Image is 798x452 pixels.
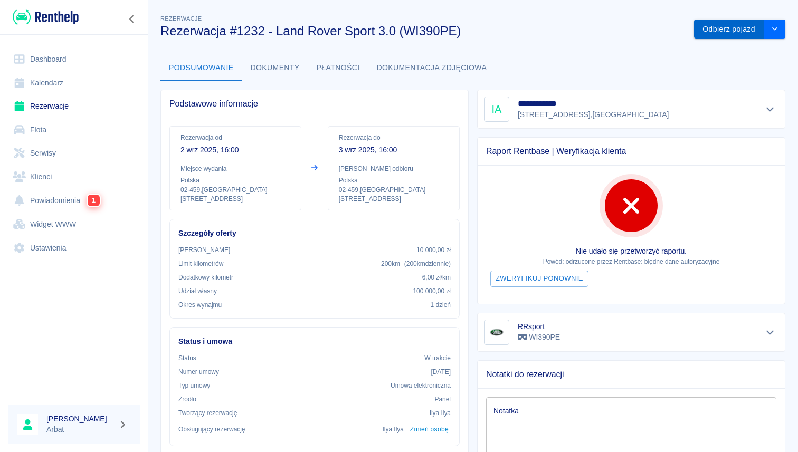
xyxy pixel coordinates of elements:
[178,381,210,390] p: Typ umowy
[46,413,114,424] h6: [PERSON_NAME]
[178,228,451,239] h6: Szczegóły oferty
[180,145,290,156] p: 2 wrz 2025, 16:00
[518,332,560,343] p: WI390PE
[178,408,237,418] p: Tworzący rezerwację
[490,271,588,287] button: Zweryfikuj ponownie
[46,424,114,435] p: Arbat
[8,71,140,95] a: Kalendarz
[169,99,460,109] span: Podstawowe informacje
[404,260,451,267] span: ( 200 km dziennie )
[486,246,776,257] p: Nie udało się przetworzyć raportu.
[339,145,449,156] p: 3 wrz 2025, 16:00
[764,20,785,39] button: drop-down
[8,94,140,118] a: Rezerwacje
[308,55,368,81] button: Płatności
[8,141,140,165] a: Serwisy
[391,381,451,390] p: Umowa elektroniczna
[178,245,230,255] p: [PERSON_NAME]
[424,353,451,363] p: W trakcie
[13,8,79,26] img: Renthelp logo
[383,425,404,434] p: Ilya Ilya
[178,395,196,404] p: Żrodło
[160,15,202,22] span: Rezerwacje
[8,165,140,189] a: Klienci
[178,425,245,434] p: Obsługujący rezerwację
[435,395,451,404] p: Panel
[8,118,140,142] a: Flota
[486,146,776,157] span: Raport Rentbase | Weryfikacja klienta
[339,133,449,142] p: Rezerwacja do
[8,213,140,236] a: Widget WWW
[422,273,451,282] p: 6,00 zł /km
[124,12,140,26] button: Zwiń nawigację
[160,24,686,39] h3: Rezerwacja #1232 - Land Rover Sport 3.0 (WI390PE)
[178,300,222,310] p: Okres wynajmu
[486,369,776,380] span: Notatki do rezerwacji
[8,47,140,71] a: Dashboard
[339,195,449,204] p: [STREET_ADDRESS]
[180,185,290,195] p: 02-459 , [GEOGRAPHIC_DATA]
[518,109,669,120] p: [STREET_ADDRESS] , [GEOGRAPHIC_DATA]
[762,102,779,117] button: Pokaż szczegóły
[368,55,496,81] button: Dokumentacja zdjęciowa
[88,195,100,206] span: 1
[694,20,764,39] button: Odbierz pojazd
[484,97,509,122] div: IA
[413,286,451,296] p: 100 000,00 zł
[178,336,451,347] h6: Status i umowa
[408,422,451,437] button: Zmień osobę
[180,176,290,185] p: Polska
[762,325,779,340] button: Pokaż szczegóły
[178,367,219,377] p: Numer umowy
[416,245,451,255] p: 10 000,00 zł
[486,322,507,343] img: Image
[518,321,560,332] h6: RRsport
[178,353,196,363] p: Status
[486,257,776,266] p: Powód: odrzucone przez Rentbase: błędne dane autoryzacyjne
[180,195,290,204] p: [STREET_ADDRESS]
[381,259,451,268] p: 200 km
[430,408,451,418] p: Ilya Ilya
[160,55,242,81] button: Podsumowanie
[8,236,140,260] a: Ustawienia
[178,273,233,282] p: Dodatkowy kilometr
[180,133,290,142] p: Rezerwacja od
[178,286,217,296] p: Udział własny
[178,259,223,268] p: Limit kilometrów
[339,164,449,174] p: [PERSON_NAME] odbioru
[339,185,449,195] p: 02-459 , [GEOGRAPHIC_DATA]
[8,8,79,26] a: Renthelp logo
[431,300,451,310] p: 1 dzień
[8,188,140,213] a: Powiadomienia1
[180,164,290,174] p: Miejsce wydania
[339,176,449,185] p: Polska
[431,367,451,377] p: [DATE]
[242,55,308,81] button: Dokumenty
